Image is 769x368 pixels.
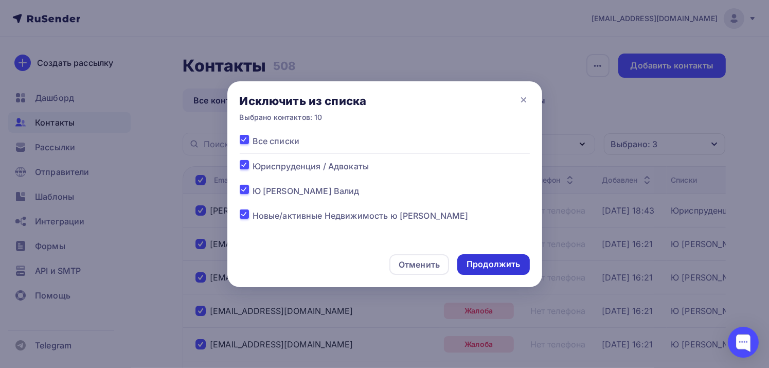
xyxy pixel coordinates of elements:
span: Все списки [253,135,299,147]
div: Исключить из списка [240,94,367,108]
div: Продолжить [467,258,520,270]
span: Юриспруденция / Адвокаты [253,160,369,172]
span: Новые/активные Недвижимость ю [PERSON_NAME] [253,209,469,222]
div: Выбрано контактов: 10 [240,112,367,122]
span: Ю [PERSON_NAME] Валид [253,185,360,197]
div: Отменить [399,258,440,271]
